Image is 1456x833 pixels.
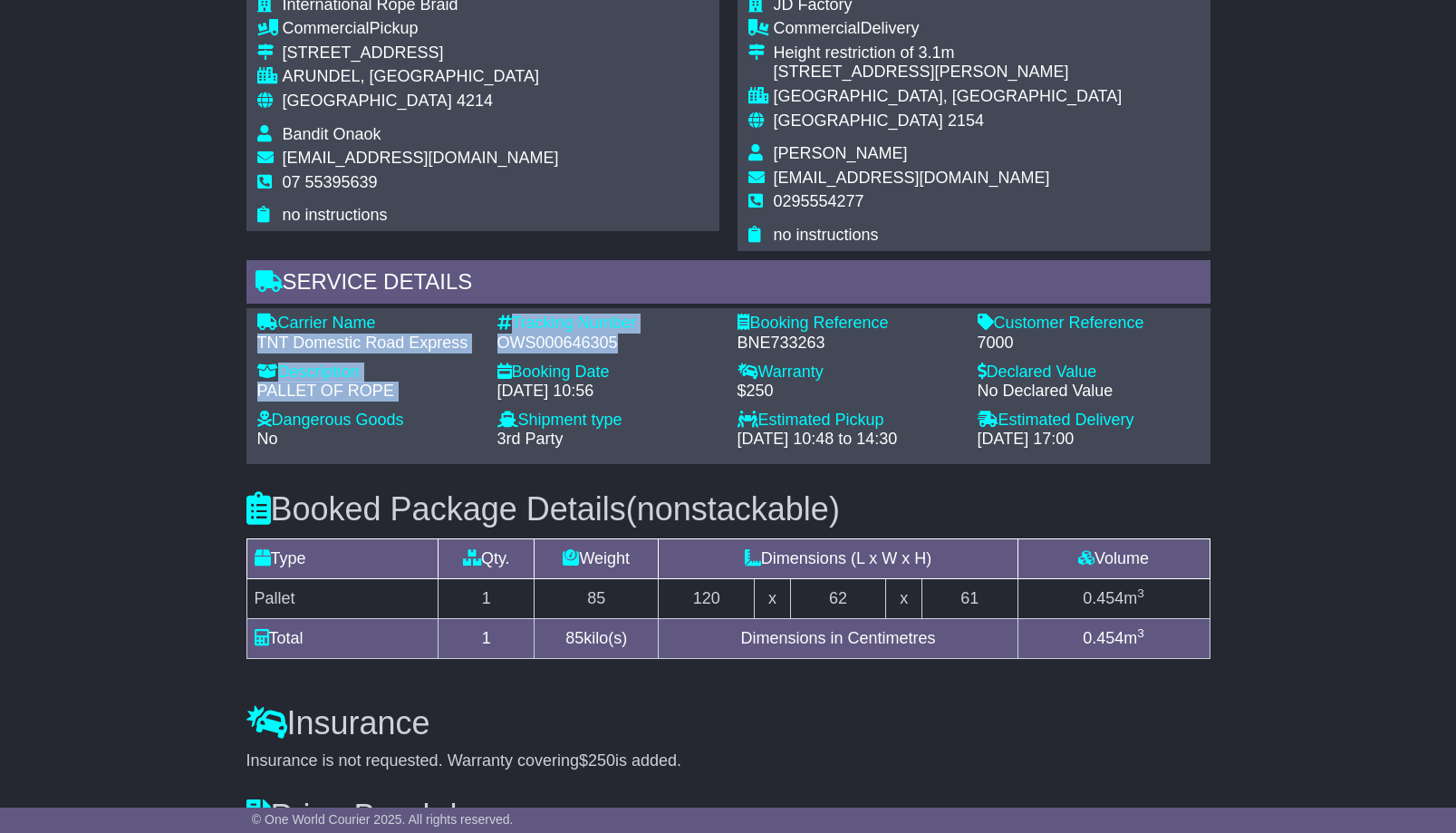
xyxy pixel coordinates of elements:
span: Bandit Onaok [283,125,381,143]
span: $250 [579,751,615,770]
td: 85 [535,578,659,618]
td: 61 [921,578,1017,618]
div: [STREET_ADDRESS][PERSON_NAME] [774,63,1123,82]
div: BNE733263 [738,334,959,354]
div: Customer Reference [978,314,1200,334]
td: x [755,578,790,618]
td: 1 [439,578,535,618]
td: Weight [535,538,659,578]
span: 4214 [457,92,493,110]
div: [DATE] 10:48 to 14:30 [738,430,959,450]
td: Total [246,618,439,658]
div: Estimated Delivery [978,411,1200,431]
td: Pallet [246,578,439,618]
span: [GEOGRAPHIC_DATA] [774,111,943,130]
span: [EMAIL_ADDRESS][DOMAIN_NAME] [283,149,559,167]
span: [EMAIL_ADDRESS][DOMAIN_NAME] [774,169,1050,187]
td: m [1017,618,1210,658]
div: TNT Domestic Road Express [257,334,479,354]
div: Service Details [246,260,1210,309]
div: Booking Reference [738,314,959,334]
div: $250 [738,382,959,402]
sup: 3 [1137,626,1144,640]
span: 0295554277 [774,192,864,210]
div: Shipment type [497,411,719,431]
div: PALLET OF ROPE [257,382,479,402]
div: Insurance is not requested. Warranty covering is added. [246,751,1210,771]
td: x [886,578,921,618]
sup: 3 [1137,586,1144,600]
div: ARUNDEL, [GEOGRAPHIC_DATA] [283,67,559,87]
h3: Booked Package Details [246,491,1210,528]
div: Tracking Number [497,314,719,334]
span: © One World Courier 2025. All rights reserved. [252,812,514,827]
span: 2154 [948,111,984,130]
td: 120 [659,578,755,618]
td: m [1017,578,1210,618]
div: [DATE] 10:56 [497,382,719,402]
span: [GEOGRAPHIC_DATA] [283,92,452,110]
span: no instructions [774,226,879,244]
td: Dimensions (L x W x H) [659,538,1017,578]
h3: Insurance [246,705,1210,741]
span: No [257,430,278,448]
span: 0.454 [1083,629,1123,647]
td: Type [246,538,439,578]
td: Qty. [439,538,535,578]
div: Booking Date [497,363,719,383]
span: 07 55395639 [283,173,378,191]
div: Declared Value [978,363,1200,383]
div: [DATE] 17:00 [978,430,1200,450]
div: No Declared Value [978,382,1200,402]
div: 7000 [978,334,1200,354]
span: Commercial [283,19,370,37]
span: 0.454 [1083,589,1123,607]
div: Delivery [774,19,1123,39]
div: [STREET_ADDRESS] [283,44,559,63]
div: Description [257,363,479,383]
div: Dangerous Goods [257,411,479,431]
td: 62 [790,578,886,618]
span: (nonstackable) [626,490,840,528]
td: Volume [1017,538,1210,578]
div: Warranty [738,363,959,383]
div: Height restriction of 3.1m [774,44,1123,63]
span: Commercial [774,19,861,37]
span: [PERSON_NAME] [774,144,908,162]
td: Dimensions in Centimetres [659,618,1017,658]
div: Carrier Name [257,314,479,334]
div: OWS000646305 [497,334,719,354]
div: Pickup [283,19,559,39]
span: no instructions [283,206,388,224]
span: 3rd Party [497,430,564,448]
div: [GEOGRAPHIC_DATA], [GEOGRAPHIC_DATA] [774,87,1123,107]
span: 85 [565,629,583,647]
div: Estimated Pickup [738,411,959,431]
td: kilo(s) [535,618,659,658]
td: 1 [439,618,535,658]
